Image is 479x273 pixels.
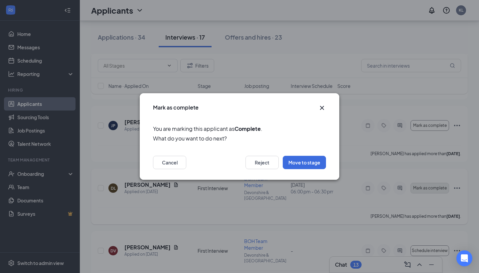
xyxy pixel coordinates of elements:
h3: Mark as complete [153,104,199,111]
span: What do you want to do next? [153,134,326,142]
svg: Cross [318,104,326,112]
button: Reject [245,156,279,169]
b: Complete [235,125,261,132]
div: Open Intercom Messenger [456,250,472,266]
button: Move to stage [283,156,326,169]
button: Close [318,104,326,112]
button: Cancel [153,156,186,169]
span: You are marking this applicant as . [153,125,326,133]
